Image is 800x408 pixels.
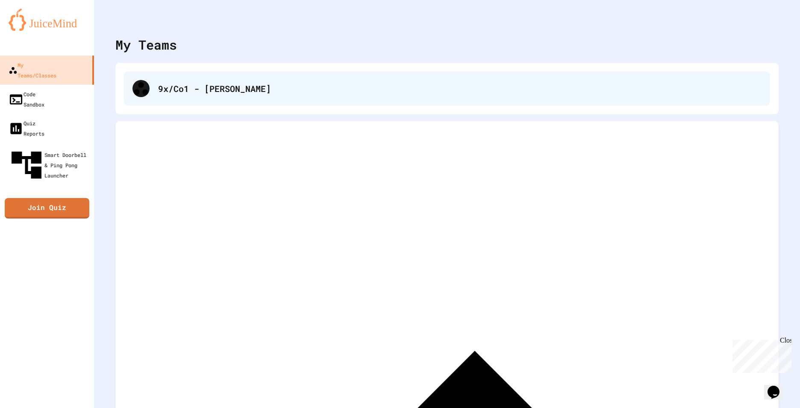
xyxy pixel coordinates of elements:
[9,118,44,139] div: Quiz Reports
[3,3,59,54] div: Chat with us now!Close
[9,147,91,183] div: Smart Doorbell & Ping Pong Launcher
[9,60,56,80] div: My Teams/Classes
[764,374,791,399] iframe: chat widget
[124,71,770,106] div: 9x/Co1 - [PERSON_NAME]
[115,35,177,54] div: My Teams
[158,82,762,95] div: 9x/Co1 - [PERSON_NAME]
[9,9,85,31] img: logo-orange.svg
[9,89,44,109] div: Code Sandbox
[5,198,89,219] a: Join Quiz
[729,337,791,373] iframe: chat widget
